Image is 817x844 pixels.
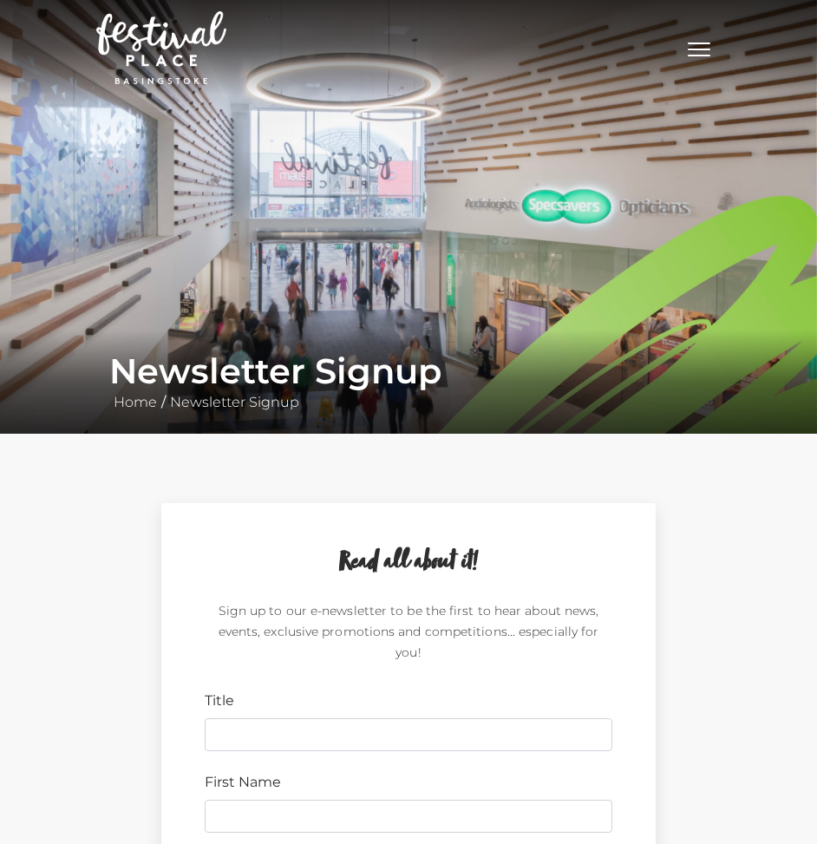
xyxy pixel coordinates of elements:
[205,772,281,793] label: First Name
[96,350,721,413] div: /
[677,35,721,60] button: Toggle navigation
[205,546,612,579] h2: Read all about it!
[205,600,612,670] p: Sign up to our e-newsletter to be the first to hear about news, events, exclusive promotions and ...
[166,394,304,410] a: Newsletter Signup
[96,11,226,84] img: Festival Place Logo
[109,350,708,392] h1: Newsletter Signup
[109,394,161,410] a: Home
[205,690,234,711] label: Title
